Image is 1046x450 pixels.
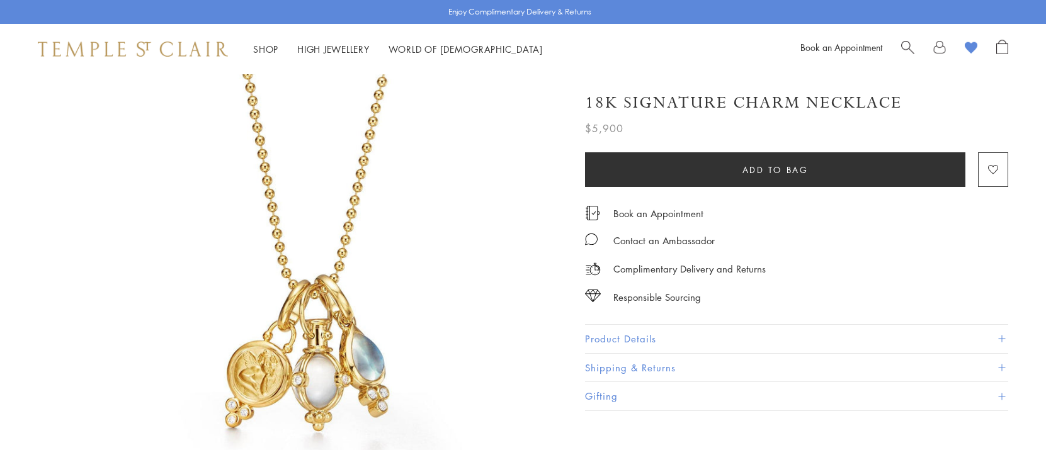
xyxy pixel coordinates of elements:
a: Book an Appointment [613,206,703,220]
img: icon_appointment.svg [585,206,600,220]
button: Shipping & Returns [585,354,1008,382]
a: Open Shopping Bag [996,40,1008,59]
p: Complimentary Delivery and Returns [613,261,766,277]
a: Book an Appointment [800,41,882,53]
img: icon_delivery.svg [585,261,601,277]
a: World of [DEMOGRAPHIC_DATA]World of [DEMOGRAPHIC_DATA] [389,43,543,55]
iframe: Gorgias live chat messenger [983,391,1033,437]
span: Add to bag [742,163,809,177]
img: MessageIcon-01_2.svg [585,233,598,245]
button: Gifting [585,382,1008,410]
span: $5,900 [585,120,623,137]
div: Responsible Sourcing [613,290,701,305]
a: View Wishlist [965,40,977,59]
img: icon_sourcing.svg [585,290,601,302]
h1: 18K Signature Charm Necklace [585,92,902,114]
p: Enjoy Complimentary Delivery & Returns [448,6,591,18]
div: Contact an Ambassador [613,233,715,249]
nav: Main navigation [253,42,543,57]
button: Product Details [585,325,1008,353]
a: High JewelleryHigh Jewellery [297,43,370,55]
a: ShopShop [253,43,278,55]
a: Search [901,40,914,59]
button: Add to bag [585,152,965,187]
img: Temple St. Clair [38,42,228,57]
